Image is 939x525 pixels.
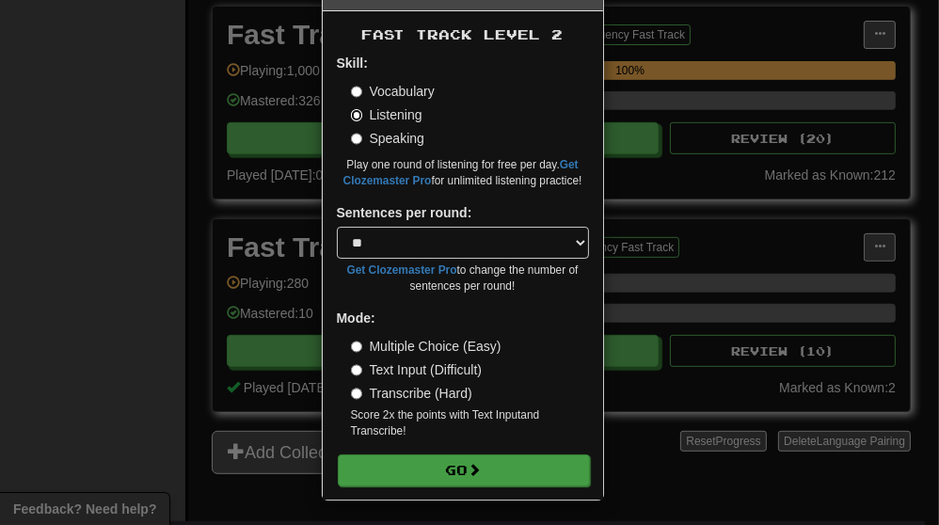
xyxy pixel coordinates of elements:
[351,364,363,376] input: Text Input (Difficult)
[347,263,457,277] a: Get Clozemaster Pro
[351,384,472,403] label: Transcribe (Hard)
[337,56,368,71] strong: Skill:
[351,86,363,98] input: Vocabulary
[351,388,363,400] input: Transcribe (Hard)
[351,129,424,148] label: Speaking
[351,82,435,101] label: Vocabulary
[351,337,501,356] label: Multiple Choice (Easy)
[351,105,422,124] label: Listening
[338,454,590,486] button: Go
[351,109,363,121] input: Listening
[337,203,472,222] label: Sentences per round:
[351,341,363,353] input: Multiple Choice (Easy)
[337,310,375,326] strong: Mode:
[337,157,589,189] small: Play one round of listening for free per day. for unlimited listening practice!
[351,133,363,145] input: Speaking
[351,360,483,379] label: Text Input (Difficult)
[351,407,589,439] small: Score 2x the points with Text Input and Transcribe !
[337,262,589,294] small: to change the number of sentences per round!
[362,26,564,42] span: Fast Track Level 2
